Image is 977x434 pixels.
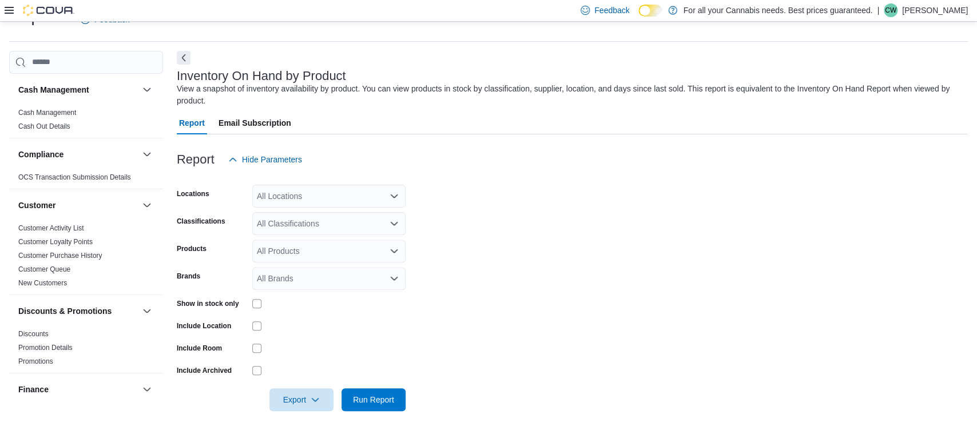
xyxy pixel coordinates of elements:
button: Open list of options [390,219,399,228]
input: Dark Mode [638,5,662,17]
label: Include Location [177,321,231,331]
label: Locations [177,189,209,198]
button: Next [177,51,190,65]
h3: Cash Management [18,84,89,95]
button: Hide Parameters [224,148,307,171]
label: Include Archived [177,366,232,375]
p: [PERSON_NAME] [902,3,968,17]
span: Cash Management [18,108,76,117]
button: Discounts & Promotions [140,304,154,318]
h3: Discounts & Promotions [18,305,112,317]
button: Customer [140,198,154,212]
label: Include Room [177,344,222,353]
span: Customer Queue [18,265,70,274]
button: Open list of options [390,246,399,256]
a: Cash Out Details [18,122,70,130]
span: Discounts [18,329,49,339]
div: Cash Management [9,106,163,138]
span: Promotions [18,357,53,366]
button: Discounts & Promotions [18,305,138,317]
a: Discounts [18,330,49,338]
h3: Finance [18,384,49,395]
span: OCS Transaction Submission Details [18,173,131,182]
a: OCS Transaction Submission Details [18,173,131,181]
span: Hide Parameters [242,154,302,165]
h3: Report [177,153,215,166]
button: Cash Management [140,83,154,97]
button: Finance [140,383,154,396]
a: Customer Activity List [18,224,84,232]
a: Promotions [18,357,53,365]
div: Chris Wood [884,3,897,17]
a: Customer Loyalty Points [18,238,93,246]
p: For all your Cannabis needs. Best prices guaranteed. [683,3,872,17]
label: Brands [177,272,200,281]
h3: Inventory On Hand by Product [177,69,346,83]
div: Compliance [9,170,163,189]
a: Customer Queue [18,265,70,273]
span: Customer Purchase History [18,251,102,260]
label: Classifications [177,217,225,226]
span: Report [179,112,205,134]
button: Finance [18,384,138,395]
label: Show in stock only [177,299,239,308]
label: Products [177,244,206,253]
a: Promotion Details [18,344,73,352]
span: New Customers [18,278,67,288]
span: Export [276,388,327,411]
span: Customer Loyalty Points [18,237,93,246]
span: Promotion Details [18,343,73,352]
span: Feedback [594,5,629,16]
p: | [877,3,879,17]
button: Compliance [140,148,154,161]
div: Discounts & Promotions [9,327,163,373]
button: Compliance [18,149,138,160]
a: Cash Management [18,109,76,117]
span: Email Subscription [219,112,291,134]
a: Customer Purchase History [18,252,102,260]
div: Customer [9,221,163,294]
button: Export [269,388,333,411]
button: Customer [18,200,138,211]
button: Run Report [341,388,406,411]
span: CW [885,3,896,17]
h3: Customer [18,200,55,211]
a: New Customers [18,279,67,287]
span: Cash Out Details [18,122,70,131]
button: Open list of options [390,274,399,283]
span: Run Report [353,394,394,405]
div: View a snapshot of inventory availability by product. You can view products in stock by classific... [177,83,962,107]
img: Cova [23,5,74,16]
button: Cash Management [18,84,138,95]
button: Open list of options [390,192,399,201]
span: Customer Activity List [18,224,84,233]
h3: Compliance [18,149,63,160]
